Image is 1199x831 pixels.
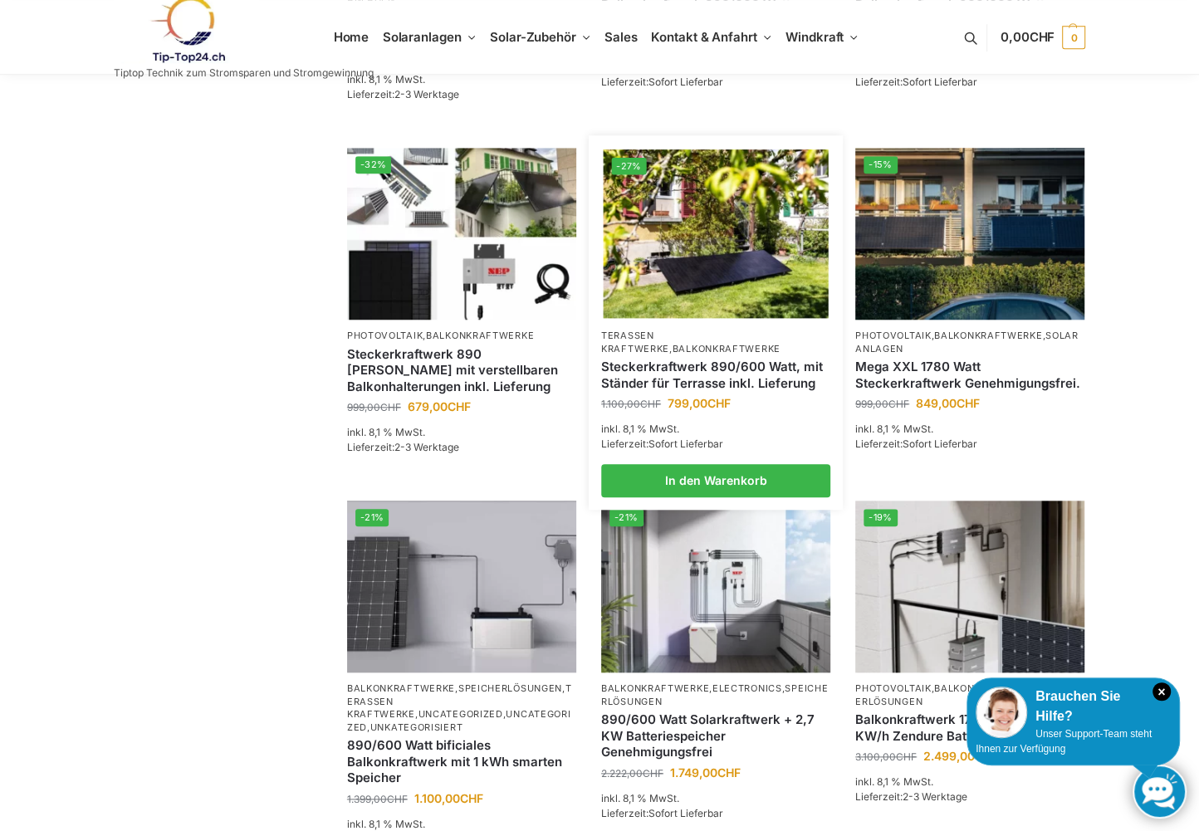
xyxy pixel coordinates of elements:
bdi: 999,00 [855,398,909,410]
span: Sofort Lieferbar [648,807,723,819]
a: Balkonkraftwerke [347,682,455,694]
a: Balkonkraftwerke [673,343,781,354]
a: In den Warenkorb legen: „Steckerkraftwerk 890/600 Watt, mit Ständer für Terrasse inkl. Lieferung“ [601,464,830,497]
p: Tiptop Technik zum Stromsparen und Stromgewinnung [114,68,374,78]
span: 0,00 [1001,29,1055,45]
img: 860 Watt Komplett mit Balkonhalterung [347,148,576,320]
span: Solar-Zubehör [490,29,576,45]
p: inkl. 8,1 % MwSt. [347,72,576,87]
a: Unkategorisiert [370,721,463,733]
a: -15%2 Balkonkraftwerke [855,148,1084,320]
a: Balkonkraftwerk 1780 Watt mit 2 KW/h Zendure Batteriespeicher [855,711,1084,744]
span: Lieferzeit: [347,88,459,100]
bdi: 1.399,00 [347,793,408,805]
span: Sofort Lieferbar [903,76,977,88]
img: ASE 1000 Batteriespeicher [347,501,576,672]
bdi: 2.499,00 [923,749,998,763]
a: Electronics [712,682,782,694]
span: 2-3 Werktage [394,441,459,453]
bdi: 1.100,00 [601,398,661,410]
i: Schließen [1153,682,1171,701]
a: Balkonkraftwerke [934,682,1042,694]
div: Brauchen Sie Hilfe? [976,687,1171,726]
span: Lieferzeit: [601,437,723,450]
bdi: 2.222,00 [601,767,663,780]
a: Balkonkraftwerke [601,682,709,694]
a: 890/600 Watt Solarkraftwerk + 2,7 KW Batteriespeicher Genehmigungsfrei [601,711,830,760]
span: CHF [707,396,731,410]
bdi: 849,00 [916,396,980,410]
span: Lieferzeit: [347,441,459,453]
span: Lieferzeit: [601,807,723,819]
img: Customer service [976,687,1027,738]
a: Steckerkraftwerk 890/600 Watt, mit Ständer für Terrasse inkl. Lieferung [601,359,830,391]
span: Sofort Lieferbar [903,437,977,450]
a: Speicherlösungen [601,682,828,706]
img: Steckerkraftwerk 890/600 Watt, mit Ständer für Terrasse inkl. Lieferung [603,149,828,318]
span: Solaranlagen [383,29,462,45]
p: , , , , , [347,682,576,734]
span: Sofort Lieferbar [648,76,723,88]
a: Uncategorized [418,708,503,720]
a: Photovoltaik [347,330,423,341]
span: CHF [888,398,909,410]
span: CHF [387,793,408,805]
span: Lieferzeit: [855,76,977,88]
span: CHF [460,791,483,805]
span: CHF [957,396,980,410]
p: , [601,330,830,355]
a: -21%ASE 1000 Batteriespeicher [347,501,576,672]
a: Steckerkraftwerk 890 Watt mit verstellbaren Balkonhalterungen inkl. Lieferung [347,346,576,395]
span: Unser Support-Team steht Ihnen zur Verfügung [976,728,1152,755]
a: Balkonkraftwerke [934,330,1042,341]
a: Solaranlagen [855,330,1079,354]
p: , [347,330,576,342]
span: CHF [448,399,471,413]
span: 2-3 Werktage [903,790,967,803]
a: Terassen Kraftwerke [601,330,669,354]
a: -32%860 Watt Komplett mit Balkonhalterung [347,148,576,320]
bdi: 3.100,00 [855,750,917,763]
img: Zendure-solar-flow-Batteriespeicher für Balkonkraftwerke [855,501,1084,672]
span: Sales [604,29,638,45]
a: -19%Zendure-solar-flow-Batteriespeicher für Balkonkraftwerke [855,501,1084,672]
p: inkl. 8,1 % MwSt. [601,791,830,806]
span: Lieferzeit: [855,790,967,803]
img: 2 Balkonkraftwerke [855,148,1084,320]
a: Balkonkraftwerke [426,330,534,341]
span: CHF [1029,29,1055,45]
span: CHF [640,398,661,410]
a: Mega XXL 1780 Watt Steckerkraftwerk Genehmigungsfrei. [855,359,1084,391]
a: 0,00CHF 0 [1001,12,1085,62]
span: Lieferzeit: [601,76,723,88]
span: 2-3 Werktage [394,88,459,100]
bdi: 1.100,00 [414,791,483,805]
a: 890/600 Watt bificiales Balkonkraftwerk mit 1 kWh smarten Speicher [347,737,576,786]
a: Terassen Kraftwerke [347,682,572,720]
p: inkl. 8,1 % MwSt. [601,422,830,437]
bdi: 799,00 [668,396,731,410]
span: CHF [717,765,741,780]
a: Uncategorized [347,708,571,732]
p: inkl. 8,1 % MwSt. [347,425,576,440]
span: CHF [643,767,663,780]
p: , , [601,682,830,708]
span: Lieferzeit: [855,437,977,450]
p: , , [855,330,1084,355]
bdi: 679,00 [408,399,471,413]
bdi: 1.749,00 [670,765,741,780]
span: Kontakt & Anfahrt [651,29,756,45]
a: -21%Steckerkraftwerk mit 2,7kwh-Speicher [601,501,830,672]
span: CHF [896,750,917,763]
span: Sofort Lieferbar [648,437,723,450]
span: 0 [1062,26,1085,49]
a: Speicherlösungen [855,682,1082,706]
p: inkl. 8,1 % MwSt. [855,422,1084,437]
a: Photovoltaik [855,682,931,694]
img: Steckerkraftwerk mit 2,7kwh-Speicher [601,501,830,672]
a: Speicherlösungen [458,682,562,694]
bdi: 999,00 [347,401,401,413]
p: inkl. 8,1 % MwSt. [855,775,1084,789]
a: Photovoltaik [855,330,931,341]
span: Windkraft [785,29,844,45]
